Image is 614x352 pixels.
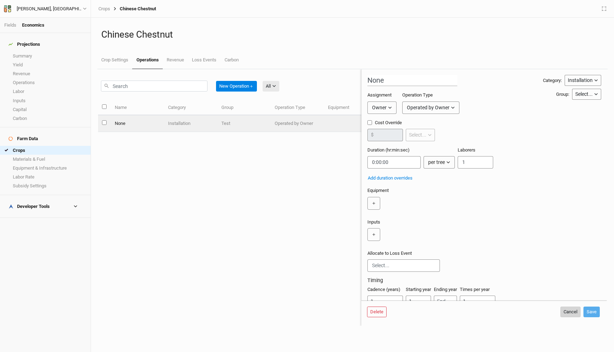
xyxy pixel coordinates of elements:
input: Operation name [367,75,457,86]
button: Operated by Owner [402,101,459,114]
a: Operations [132,51,162,69]
label: Starting year [406,286,431,293]
button: Select... [572,89,601,100]
label: Ending year [434,286,457,293]
button: Installation [565,75,601,86]
div: Developer Tools [9,204,50,209]
label: Allocate to Loss Event [367,250,412,257]
a: Crop Settings [97,51,132,68]
div: [PERSON_NAME], [GEOGRAPHIC_DATA] - Spring '22 - Original [17,5,83,12]
button: All [263,81,279,92]
div: Projections [9,42,40,47]
th: Name [111,100,164,115]
a: Fields [4,22,16,28]
div: Farm Data [9,136,38,142]
div: K.Hill, KY - Spring '22 - Original [17,5,83,12]
button: per tree [424,156,455,169]
div: Owner [372,104,387,111]
input: End [434,296,457,307]
th: Group [217,100,270,115]
div: Operated by Owner [407,104,449,111]
button: ＋ [367,228,380,241]
label: Cadence (years) [367,286,400,293]
h1: Chinese Chestnut [101,29,604,40]
button: Add duration overrides [367,174,413,182]
div: Installation [568,77,593,84]
div: Category: [543,77,562,84]
input: select all items [102,104,107,109]
div: All [266,83,271,90]
div: Chinese Chestnut [110,6,156,12]
label: $ [371,132,373,138]
input: Start [406,296,431,307]
th: Equipment [324,100,385,115]
label: Inputs [367,219,380,225]
label: Assignment [367,92,392,98]
input: Cost Override [367,120,372,125]
input: Search [101,81,208,92]
input: Cadence [367,296,403,307]
th: Operation Type [270,100,324,115]
input: Times [460,296,495,307]
label: Duration (hr:min:sec) [367,147,410,153]
h3: Timing [367,277,601,284]
td: Installation [164,115,217,132]
button: New Operation＋ [216,81,257,92]
a: Loss Events [188,51,220,68]
label: Cost Override [367,120,435,126]
input: select this item [102,120,107,125]
label: Laborers [458,147,475,153]
td: None [111,115,164,132]
td: Operated by Owner [270,115,324,132]
a: Revenue [163,51,188,68]
button: Select... [406,129,435,141]
td: Test [217,115,270,132]
div: Economics [22,22,44,28]
div: per tree [428,159,445,166]
input: 12:34:56 [367,156,421,169]
button: Owner [367,101,397,114]
a: Crops [98,6,110,12]
div: Group: [556,91,569,98]
input: Select... [372,262,435,269]
button: ＋ [367,197,380,210]
div: Select... [575,90,593,98]
button: [PERSON_NAME], [GEOGRAPHIC_DATA] - Spring '22 - Original [4,5,87,13]
div: Select... [409,131,426,139]
th: Category [164,100,217,115]
h4: Developer Tools [4,199,86,214]
label: Operation Type [402,92,433,98]
label: Equipment [367,187,389,194]
a: Carbon [221,51,243,68]
label: Times per year [460,286,490,293]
